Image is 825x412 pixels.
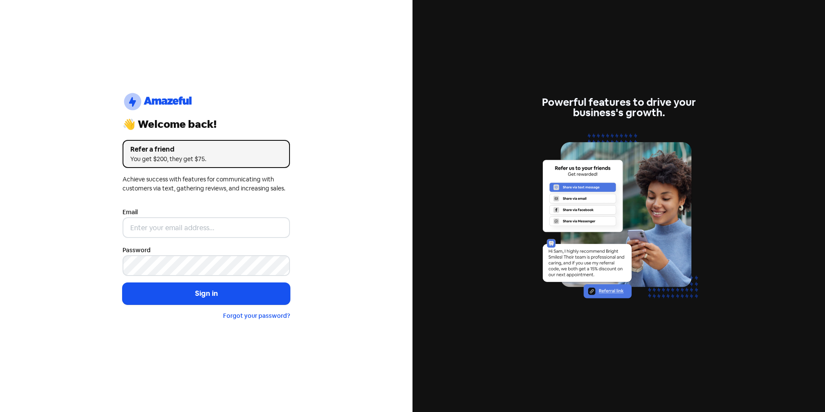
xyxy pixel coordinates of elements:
label: Password [123,246,151,255]
input: Enter your email address... [123,217,290,238]
div: 👋 Welcome back! [123,119,290,130]
div: Powerful features to drive your business's growth. [535,97,702,118]
div: Achieve success with features for communicating with customers via text, gathering reviews, and i... [123,175,290,193]
img: referrals [535,128,702,314]
div: Refer a friend [130,144,282,155]
div: You get $200, they get $75. [130,155,282,164]
a: Forgot your password? [223,312,290,320]
label: Email [123,208,138,217]
button: Sign in [123,283,290,304]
